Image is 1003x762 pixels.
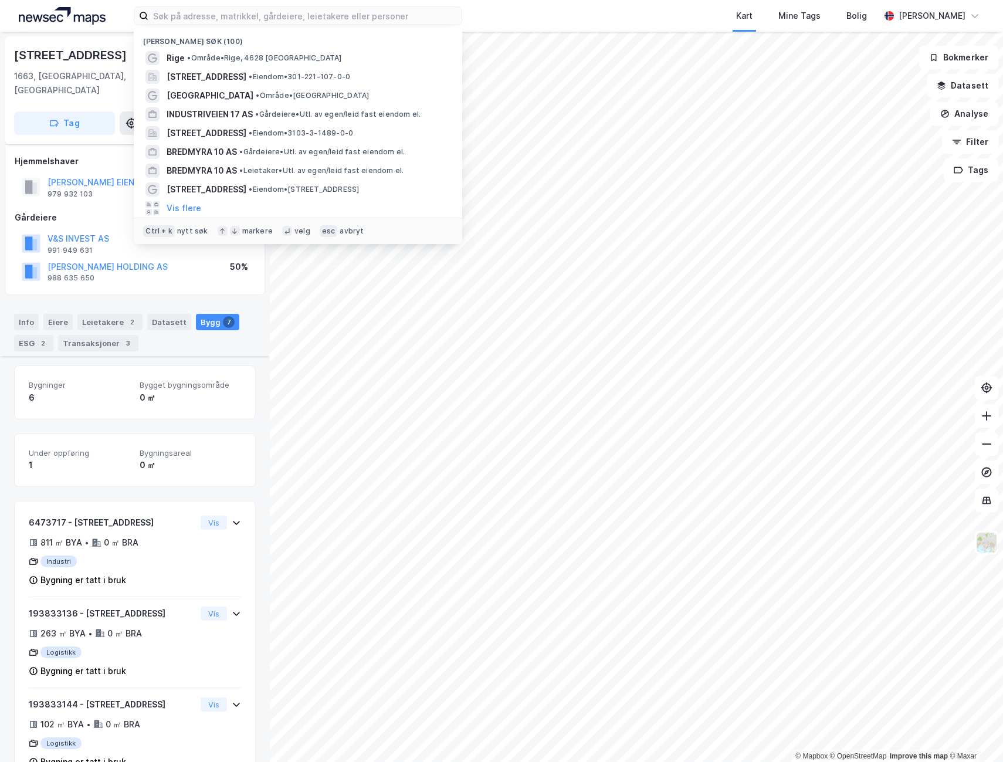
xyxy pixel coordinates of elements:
[14,69,167,97] div: 1663, [GEOGRAPHIC_DATA], [GEOGRAPHIC_DATA]
[147,314,191,330] div: Datasett
[19,7,106,25] img: logo.a4113a55bc3d86da70a041830d287a7e.svg
[167,126,246,140] span: [STREET_ADDRESS]
[230,260,248,274] div: 50%
[58,335,138,351] div: Transaksjoner
[255,110,421,119] span: Gårdeiere • Utl. av egen/leid fast eiendom el.
[14,46,129,65] div: [STREET_ADDRESS]
[830,752,887,760] a: OpenStreetMap
[29,380,130,390] span: Bygninger
[249,128,353,138] span: Eiendom • 3103-3-1489-0-0
[37,337,49,349] div: 2
[140,448,241,458] span: Bygningsareal
[778,9,821,23] div: Mine Tags
[256,91,369,100] span: Område • [GEOGRAPHIC_DATA]
[143,225,175,237] div: Ctrl + k
[15,154,255,168] div: Hjemmelshaver
[320,225,338,237] div: esc
[29,607,196,621] div: 193833136 - [STREET_ADDRESS]
[140,458,241,472] div: 0 ㎡
[167,201,201,215] button: Vis flere
[201,516,227,530] button: Vis
[249,185,359,194] span: Eiendom • [STREET_ADDRESS]
[14,335,53,351] div: ESG
[167,182,246,197] span: [STREET_ADDRESS]
[944,706,1003,762] iframe: Chat Widget
[148,7,462,25] input: Søk på adresse, matrikkel, gårdeiere, leietakere eller personer
[736,9,753,23] div: Kart
[88,629,93,638] div: •
[14,111,115,135] button: Tag
[140,391,241,405] div: 0 ㎡
[239,147,405,157] span: Gårdeiere • Utl. av egen/leid fast eiendom el.
[187,53,341,63] span: Område • Rige, 4628 [GEOGRAPHIC_DATA]
[48,246,93,255] div: 991 949 631
[167,107,253,121] span: INDUSTRIVEIEN 17 AS
[239,166,243,175] span: •
[84,538,89,547] div: •
[40,717,84,731] div: 102 ㎡ BYA
[167,145,237,159] span: BREDMYRA 10 AS
[40,664,126,678] div: Bygning er tatt i bruk
[29,458,130,472] div: 1
[134,28,462,49] div: [PERSON_NAME] søk (100)
[223,316,235,328] div: 7
[14,314,39,330] div: Info
[29,391,130,405] div: 6
[239,147,243,156] span: •
[140,380,241,390] span: Bygget bygningsområde
[187,53,191,62] span: •
[340,226,364,236] div: avbryt
[242,226,273,236] div: markere
[107,626,142,641] div: 0 ㎡ BRA
[177,226,208,236] div: nytt søk
[795,752,828,760] a: Mapbox
[167,51,185,65] span: Rige
[106,717,140,731] div: 0 ㎡ BRA
[15,211,255,225] div: Gårdeiere
[249,72,252,81] span: •
[43,314,73,330] div: Eiere
[201,697,227,712] button: Vis
[249,185,252,194] span: •
[899,9,965,23] div: [PERSON_NAME]
[249,128,252,137] span: •
[256,91,259,100] span: •
[126,316,138,328] div: 2
[239,166,404,175] span: Leietaker • Utl. av egen/leid fast eiendom el.
[167,70,246,84] span: [STREET_ADDRESS]
[249,72,350,82] span: Eiendom • 301-221-107-0-0
[942,130,998,154] button: Filter
[919,46,998,69] button: Bokmerker
[29,697,196,712] div: 193833144 - [STREET_ADDRESS]
[201,607,227,621] button: Vis
[927,74,998,97] button: Datasett
[29,516,196,530] div: 6473717 - [STREET_ADDRESS]
[77,314,143,330] div: Leietakere
[40,573,126,587] div: Bygning er tatt i bruk
[167,164,237,178] span: BREDMYRA 10 AS
[48,189,93,199] div: 979 932 103
[196,314,239,330] div: Bygg
[48,273,94,283] div: 988 635 650
[167,89,253,103] span: [GEOGRAPHIC_DATA]
[890,752,948,760] a: Improve this map
[930,102,998,126] button: Analyse
[975,531,998,554] img: Z
[86,720,91,729] div: •
[255,110,259,118] span: •
[29,448,130,458] span: Under oppføring
[104,536,138,550] div: 0 ㎡ BRA
[846,9,867,23] div: Bolig
[40,536,82,550] div: 811 ㎡ BYA
[40,626,86,641] div: 263 ㎡ BYA
[944,158,998,182] button: Tags
[294,226,310,236] div: velg
[122,337,134,349] div: 3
